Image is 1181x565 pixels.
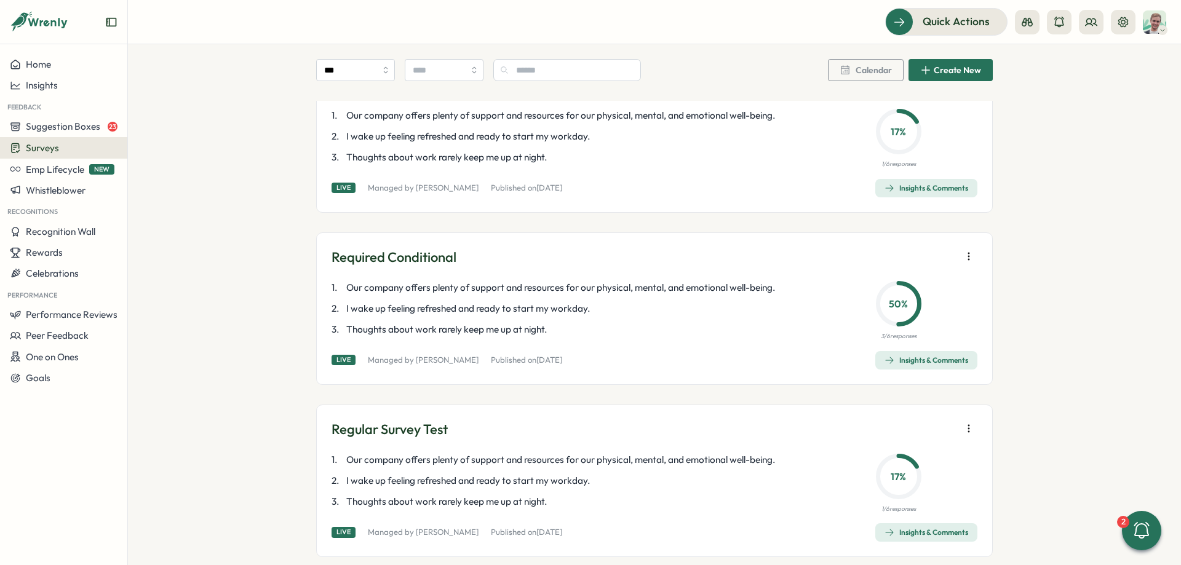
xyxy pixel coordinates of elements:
[332,355,356,365] div: Live
[881,331,917,341] p: 3 / 6 responses
[880,296,918,312] p: 50 %
[332,109,344,122] span: 1 .
[491,355,562,366] p: Published on
[909,59,993,81] button: Create New
[491,183,562,194] p: Published on
[491,527,562,538] p: Published on
[346,151,547,164] span: Thoughts about work rarely keep me up at night.
[26,142,59,154] span: Surveys
[346,323,547,336] span: Thoughts about work rarely keep me up at night.
[26,372,50,384] span: Goals
[105,16,117,28] button: Expand sidebar
[26,164,84,175] span: Emp Lifecycle
[875,179,977,197] button: Insights & Comments
[828,59,904,81] button: Calendar
[26,226,95,237] span: Recognition Wall
[332,420,448,439] p: Regular Survey Test
[26,309,117,320] span: Performance Reviews
[881,504,916,514] p: 1 / 6 responses
[536,527,562,537] span: [DATE]
[346,302,590,315] span: I wake up feeling refreshed and ready to start my workday.
[346,453,775,467] span: Our company offers plenty of support and resources for our physical, mental, and emotional well-b...
[332,323,344,336] span: 3 .
[26,330,89,341] span: Peer Feedback
[881,159,916,169] p: 1 / 6 responses
[416,183,479,192] a: [PERSON_NAME]
[346,109,775,122] span: Our company offers plenty of support and resources for our physical, mental, and emotional well-b...
[26,267,79,279] span: Celebrations
[346,495,547,508] span: Thoughts about work rarely keep me up at night.
[89,164,114,175] span: NEW
[1143,10,1166,34] img: Matt Brooks
[26,79,58,91] span: Insights
[1117,516,1129,528] div: 2
[536,355,562,365] span: [DATE]
[885,183,968,193] div: Insights & Comments
[346,130,590,143] span: I wake up feeling refreshed and ready to start my workday.
[368,527,479,538] p: Managed by
[332,474,344,488] span: 2 .
[332,183,356,193] div: Live
[1122,511,1161,550] button: 2
[368,355,479,366] p: Managed by
[416,355,479,365] a: [PERSON_NAME]
[332,281,344,294] span: 1 .
[332,527,356,537] div: Live
[346,281,775,294] span: Our company offers plenty of support and resources for our physical, mental, and emotional well-b...
[332,453,344,467] span: 1 .
[875,351,977,369] button: Insights & Comments
[856,66,892,74] span: Calendar
[332,151,344,164] span: 3 .
[26,247,63,258] span: Rewards
[26,184,85,196] span: Whistleblower
[26,351,79,363] span: One on Ones
[26,121,100,132] span: Suggestion Boxes
[416,527,479,537] a: [PERSON_NAME]
[332,130,344,143] span: 2 .
[885,527,968,537] div: Insights & Comments
[885,8,1008,35] button: Quick Actions
[26,58,51,70] span: Home
[332,248,456,267] p: Required Conditional
[368,183,479,194] p: Managed by
[108,122,117,132] span: 23
[346,474,590,488] span: I wake up feeling refreshed and ready to start my workday.
[880,124,918,140] p: 17 %
[885,355,968,365] div: Insights & Comments
[332,495,344,508] span: 3 .
[536,183,562,192] span: [DATE]
[880,468,918,484] p: 17 %
[332,302,344,315] span: 2 .
[923,14,990,30] span: Quick Actions
[934,66,981,74] span: Create New
[875,523,977,542] button: Insights & Comments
